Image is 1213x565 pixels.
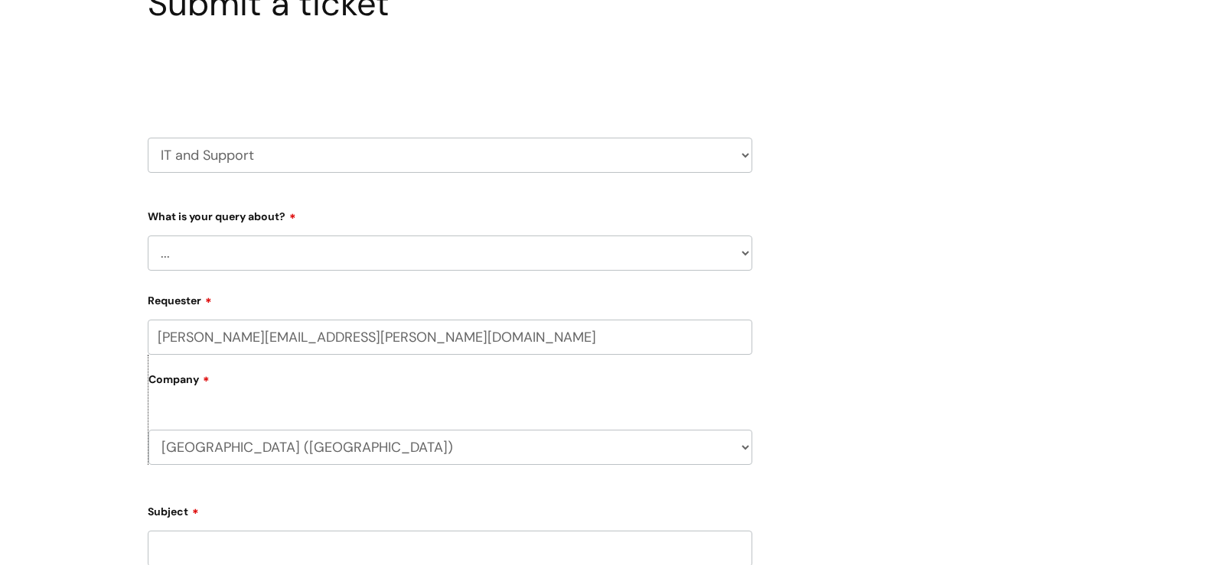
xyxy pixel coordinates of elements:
h2: Select issue type [148,60,752,88]
label: Requester [148,289,752,307]
input: Email [148,320,752,355]
label: Subject [148,500,752,518]
label: Company [148,368,752,402]
label: What is your query about? [148,205,752,223]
